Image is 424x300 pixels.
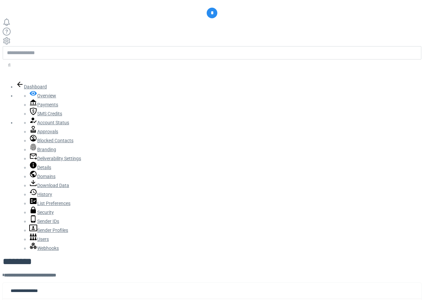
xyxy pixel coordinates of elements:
[29,174,55,179] a: Domains
[29,237,49,242] a: Users
[29,165,51,170] a: Details
[37,201,70,206] span: List Preferences
[37,138,73,143] span: Blocked Contacts
[29,138,73,143] a: Blocked Contacts
[37,246,59,251] span: Webhooks
[29,228,68,233] a: Sender Profiles
[37,174,55,179] span: Domains
[29,102,58,107] a: Payments
[37,111,62,116] span: SMS Credits
[37,183,69,188] span: Download Data
[29,246,59,251] a: Webhooks
[37,219,59,224] span: Sender IDs
[29,201,70,206] a: List Preferences
[37,93,56,98] span: Overview
[37,237,49,242] span: Users
[37,120,69,125] span: Account Status
[29,183,69,188] a: Download Data
[37,129,58,134] span: Approvals
[37,156,81,161] span: Deliverability Settings
[37,192,52,197] span: History
[24,84,47,89] span: Dashboard
[29,93,56,98] a: Overview
[37,210,54,215] span: Security
[37,228,68,233] span: Sender Profiles
[37,165,51,170] span: Details
[37,102,58,107] span: Payments
[29,219,59,224] a: Sender IDs
[29,129,58,134] a: Approvals
[29,210,54,215] a: Security
[29,147,56,152] a: Branding
[29,120,69,125] a: Account Status
[29,111,62,116] a: SMS Credits
[16,84,47,89] a: Dashboard
[29,192,52,197] a: History
[37,147,56,152] span: Branding
[29,156,81,161] a: Deliverability Settings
